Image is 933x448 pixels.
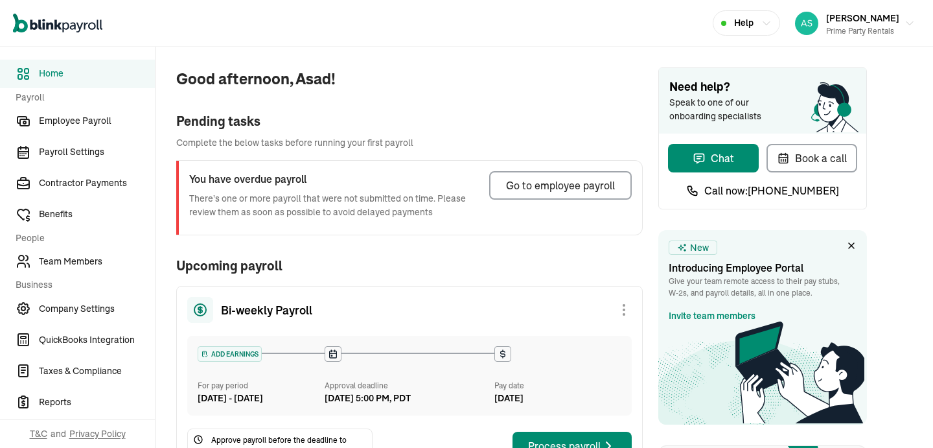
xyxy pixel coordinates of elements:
div: [DATE] - [DATE] [198,392,325,405]
span: People [16,231,147,245]
nav: Global [13,5,102,42]
span: Payroll [16,91,147,104]
div: Prime Party Rentals [826,25,899,37]
span: Team Members [39,255,155,268]
span: Taxes & Compliance [39,364,155,378]
span: Benefits [39,207,155,221]
div: [DATE] 5:00 PM, PDT [325,392,411,405]
button: Book a call [766,144,857,172]
iframe: Chat Widget [868,386,933,448]
span: Employee Payroll [39,114,155,128]
div: Pending tasks [176,112,643,131]
span: New [690,241,709,255]
div: Chat [693,150,734,166]
span: Bi-weekly Payroll [221,301,312,319]
div: Book a call [777,150,847,166]
span: Speak to one of our onboarding specialists [669,96,779,123]
div: [DATE] [494,392,621,405]
span: Upcoming payroll [176,256,643,276]
span: Need help? [669,78,856,96]
h3: Introducing Employee Portal [669,260,857,276]
div: For pay period [198,380,325,392]
span: Business [16,278,147,292]
span: T&C [30,427,47,440]
span: Help [734,16,754,30]
span: Payroll Settings [39,145,155,159]
div: Approval deadline [325,380,489,392]
button: Chat [668,144,759,172]
span: Contractor Payments [39,176,155,190]
span: Complete the below tasks before running your first payroll [176,136,643,150]
span: Company Settings [39,302,155,316]
span: Home [39,67,155,80]
div: Go to employee payroll [506,178,615,193]
span: Good afternoon, Asad! [176,67,643,91]
div: Pay date [494,380,621,392]
span: Privacy Policy [69,427,126,440]
span: [PERSON_NAME] [826,12,899,24]
span: Call now: [PHONE_NUMBER] [704,183,839,198]
button: Go to employee payroll [489,171,632,200]
span: Reports [39,395,155,409]
p: Give your team remote access to their pay stubs, W‑2s, and payroll details, all in one place. [669,276,857,299]
button: Help [713,10,780,36]
div: ADD EARNINGS [198,347,261,361]
button: [PERSON_NAME]Prime Party Rentals [790,7,920,40]
p: There's one or more payroll that were not submitted on time. Please review them as soon as possib... [189,192,479,219]
a: Invite team members [669,309,755,323]
span: QuickBooks Integration [39,333,155,347]
h3: You have overdue payroll [189,171,479,187]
